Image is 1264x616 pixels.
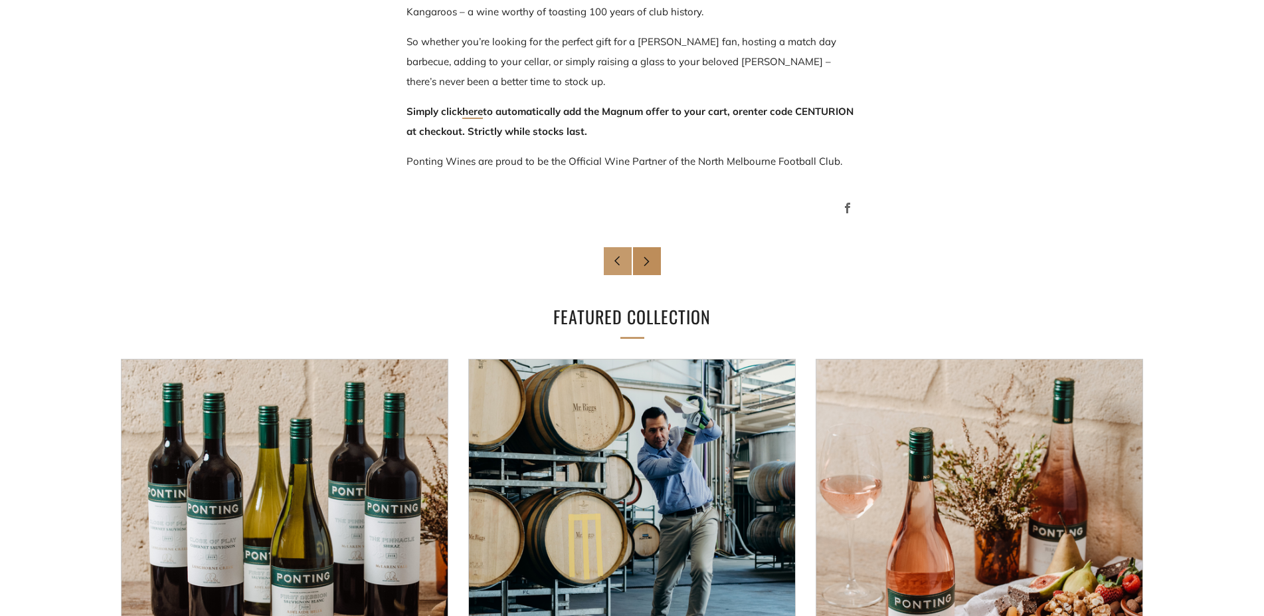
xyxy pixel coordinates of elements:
h2: Featured collection [413,303,852,331]
span: Simply click to automatically add the Magnum offer to your cart, or [406,105,743,118]
span: So whether you’re looking for the perfect gift for a [PERSON_NAME] fan, hosting a match day barbe... [406,35,836,88]
span: . Strictly while stocks last. [462,125,587,138]
a: here [462,105,483,119]
span: Ponting Wines are proud to be the Official Wine Partner of the North Melbourne Football Club. [406,155,842,167]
